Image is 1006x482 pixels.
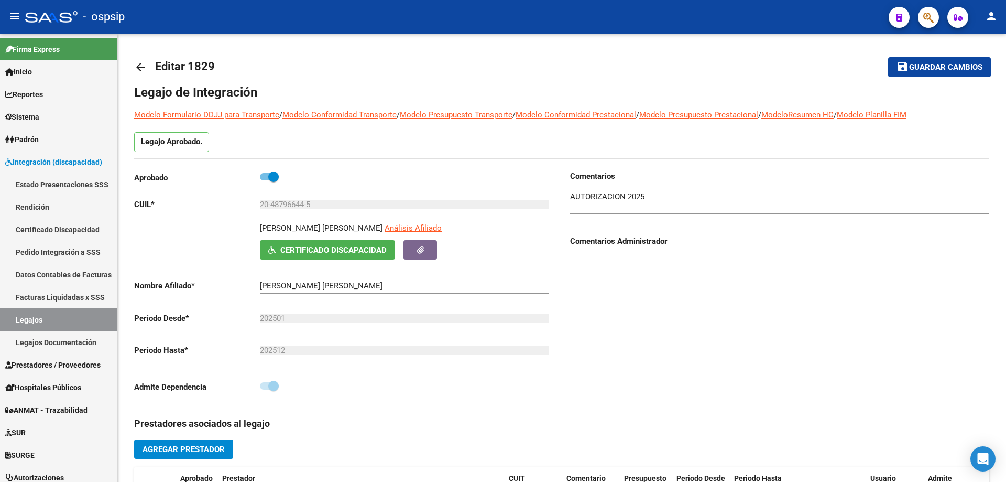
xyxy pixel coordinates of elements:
[134,132,209,152] p: Legajo Aprobado.
[837,110,906,120] a: Modelo Planilla FIM
[909,63,982,72] span: Guardar cambios
[570,170,989,182] h3: Comentarios
[134,172,260,184] p: Aprobado
[896,60,909,73] mat-icon: save
[761,110,834,120] a: ModeloResumen HC
[570,235,989,247] h3: Comentarios Administrador
[516,110,636,120] a: Modelo Conformidad Prestacional
[5,404,88,416] span: ANMAT - Trazabilidad
[134,110,279,120] a: Modelo Formulario DDJJ para Transporte
[134,440,233,459] button: Agregar Prestador
[639,110,758,120] a: Modelo Presupuesto Prestacional
[888,57,991,77] button: Guardar cambios
[5,111,39,123] span: Sistema
[260,240,395,260] button: Certificado Discapacidad
[385,223,442,233] span: Análisis Afiliado
[134,345,260,356] p: Periodo Hasta
[134,280,260,292] p: Nombre Afiliado
[5,427,26,438] span: SUR
[5,449,35,461] span: SURGE
[83,5,125,28] span: - ospsip
[134,84,989,101] h1: Legajo de Integración
[970,446,996,472] div: Open Intercom Messenger
[134,416,989,431] h3: Prestadores asociados al legajo
[280,245,387,255] span: Certificado Discapacidad
[134,313,260,324] p: Periodo Desde
[8,10,21,23] mat-icon: menu
[260,222,382,234] p: [PERSON_NAME] [PERSON_NAME]
[143,445,225,454] span: Agregar Prestador
[5,66,32,78] span: Inicio
[134,381,260,393] p: Admite Dependencia
[134,61,147,73] mat-icon: arrow_back
[5,156,102,168] span: Integración (discapacidad)
[5,134,39,145] span: Padrón
[985,10,998,23] mat-icon: person
[5,44,60,55] span: Firma Express
[5,89,43,100] span: Reportes
[5,359,101,371] span: Prestadores / Proveedores
[134,199,260,210] p: CUIL
[400,110,512,120] a: Modelo Presupuesto Transporte
[155,60,215,73] span: Editar 1829
[5,382,81,393] span: Hospitales Públicos
[282,110,397,120] a: Modelo Conformidad Transporte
